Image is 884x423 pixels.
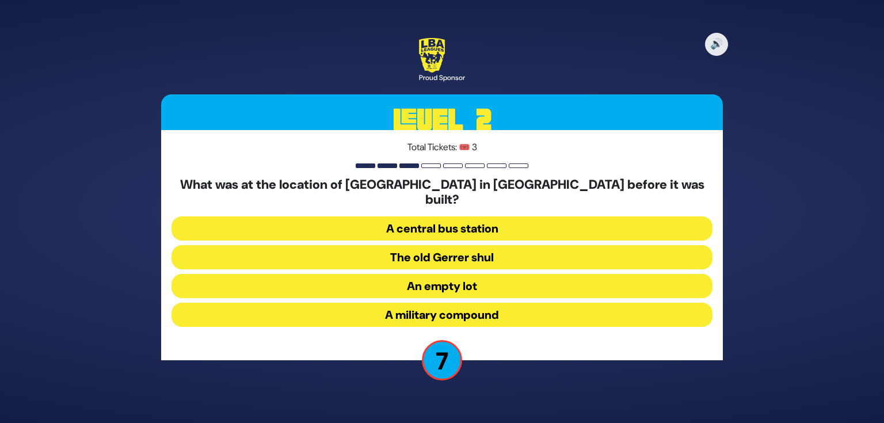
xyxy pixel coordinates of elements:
[172,216,712,241] button: A central bus station
[172,177,712,208] h5: What was at the location of [GEOGRAPHIC_DATA] in [GEOGRAPHIC_DATA] before it was built?
[419,73,465,83] div: Proud Sponsor
[419,38,445,73] img: LBA
[172,274,712,298] button: An empty lot
[705,33,728,56] button: 🔊
[422,340,462,380] p: 7
[172,303,712,327] button: A military compound
[161,94,723,146] h3: Level 2
[172,245,712,269] button: The old Gerrer shul
[172,140,712,154] p: Total Tickets: 🎟️ 3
